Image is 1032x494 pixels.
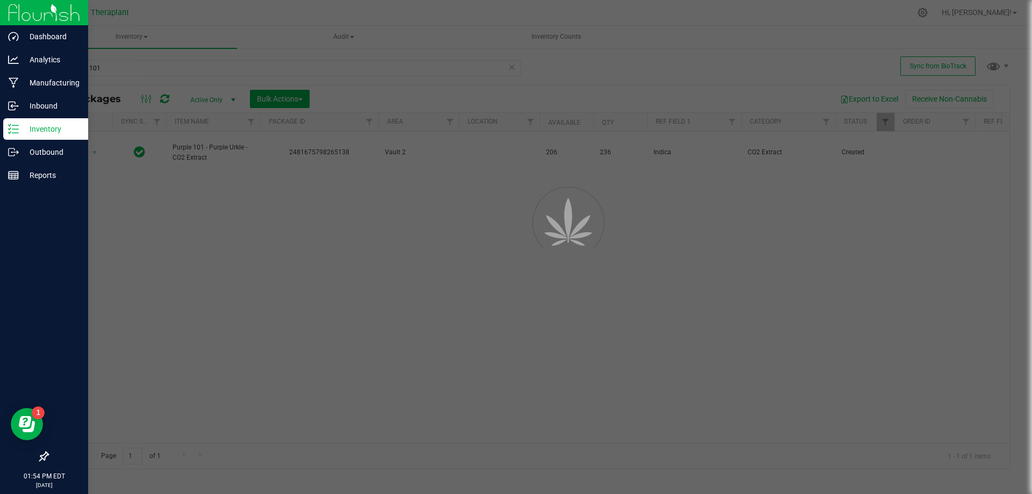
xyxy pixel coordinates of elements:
iframe: Resource center unread badge [32,406,45,419]
p: 01:54 PM EDT [5,471,83,481]
p: Outbound [19,146,83,159]
p: Manufacturing [19,76,83,89]
inline-svg: Analytics [8,54,19,65]
iframe: Resource center [11,408,43,440]
p: [DATE] [5,481,83,489]
inline-svg: Dashboard [8,31,19,42]
inline-svg: Inbound [8,101,19,111]
inline-svg: Reports [8,170,19,181]
inline-svg: Outbound [8,147,19,157]
p: Analytics [19,53,83,66]
inline-svg: Manufacturing [8,77,19,88]
p: Reports [19,169,83,182]
p: Inventory [19,123,83,135]
p: Inbound [19,99,83,112]
p: Dashboard [19,30,83,43]
inline-svg: Inventory [8,124,19,134]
